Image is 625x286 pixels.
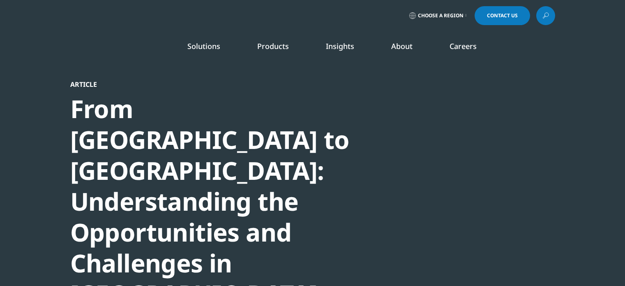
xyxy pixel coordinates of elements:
[475,6,530,25] a: Contact Us
[326,41,354,51] a: Insights
[257,41,289,51] a: Products
[70,80,352,88] div: Article
[418,12,464,19] span: Choose a Region
[450,41,477,51] a: Careers
[487,13,518,18] span: Contact Us
[187,41,220,51] a: Solutions
[139,29,555,67] nav: Primary
[391,41,413,51] a: About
